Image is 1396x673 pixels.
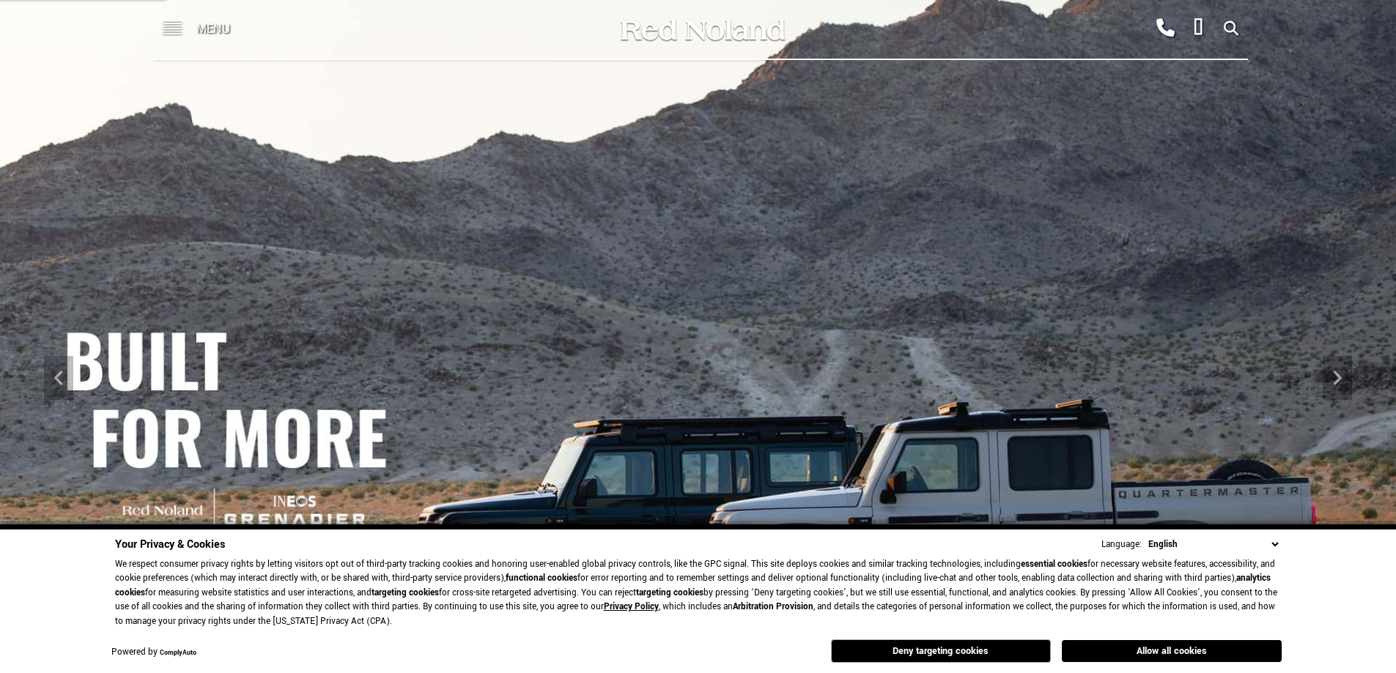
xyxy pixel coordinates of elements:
[1323,356,1352,400] div: Next
[733,601,813,613] strong: Arbitration Provision
[1101,540,1142,549] div: Language:
[831,639,1051,663] button: Deny targeting cookies
[115,557,1282,629] p: We respect consumer privacy rights by letting visitors opt out of third-party tracking cookies an...
[506,572,577,584] strong: functional cookies
[1021,558,1087,570] strong: essential cookies
[372,587,439,599] strong: targeting cookies
[115,537,225,552] span: Your Privacy & Cookies
[1062,640,1282,662] button: Allow all cookies
[111,648,196,658] div: Powered by
[636,587,703,599] strong: targeting cookies
[44,356,73,400] div: Previous
[604,601,659,613] a: Privacy Policy
[618,17,786,42] img: Red Noland Auto Group
[160,648,196,658] a: ComplyAuto
[1145,537,1282,552] select: Language Select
